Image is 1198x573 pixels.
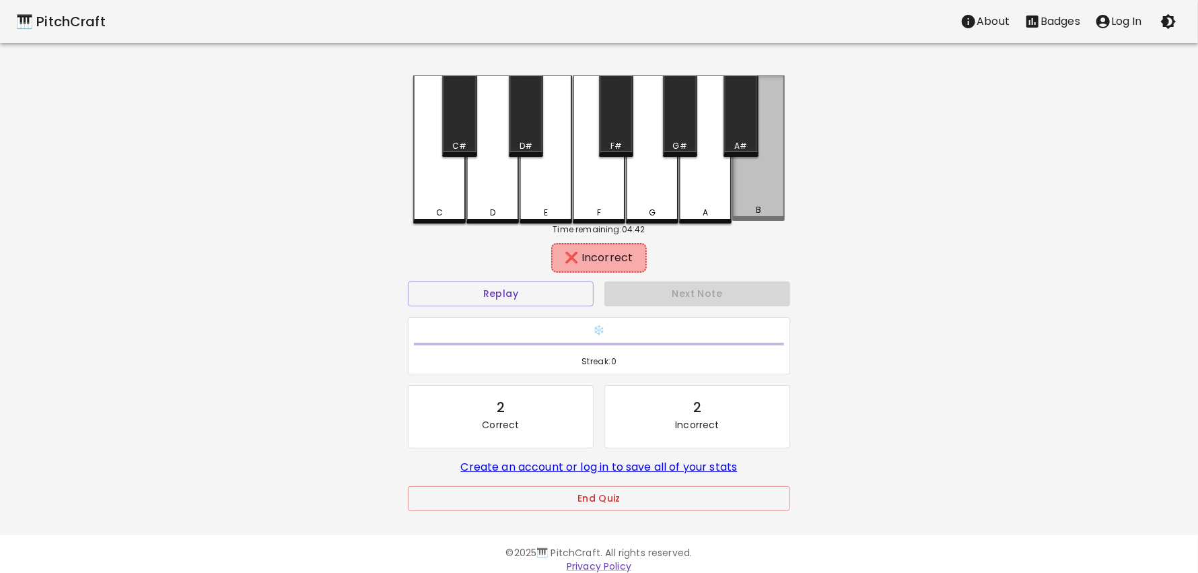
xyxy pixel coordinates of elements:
div: F# [610,140,622,152]
div: G# [673,140,687,152]
button: account of current user [1088,8,1150,35]
p: © 2025 🎹 PitchCraft. All rights reserved. [211,546,987,560]
a: Privacy Policy [567,560,631,573]
button: Stats [1017,8,1088,35]
p: About [977,13,1010,30]
div: 2 [497,397,505,418]
div: A# [734,140,747,152]
p: Correct [482,418,519,432]
div: A [703,207,708,219]
span: Streak: 0 [414,355,784,368]
h6: ❄️ [414,323,784,338]
div: C# [452,140,466,152]
a: 🎹 PitchCraft [16,11,106,32]
button: About [953,8,1017,35]
p: Incorrect [675,418,719,432]
p: Log In [1111,13,1142,30]
div: ❌ Incorrect [558,250,640,266]
div: B [756,204,761,216]
div: G [649,207,656,219]
div: 2 [693,397,701,418]
a: Create an account or log in to save all of your stats [461,459,738,475]
button: Replay [408,281,594,306]
div: D [490,207,495,219]
div: D# [520,140,532,152]
div: E [544,207,548,219]
button: End Quiz [408,486,790,511]
div: Time remaining: 04:42 [413,224,785,236]
div: C [436,207,443,219]
div: F [597,207,601,219]
p: Badges [1041,13,1080,30]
